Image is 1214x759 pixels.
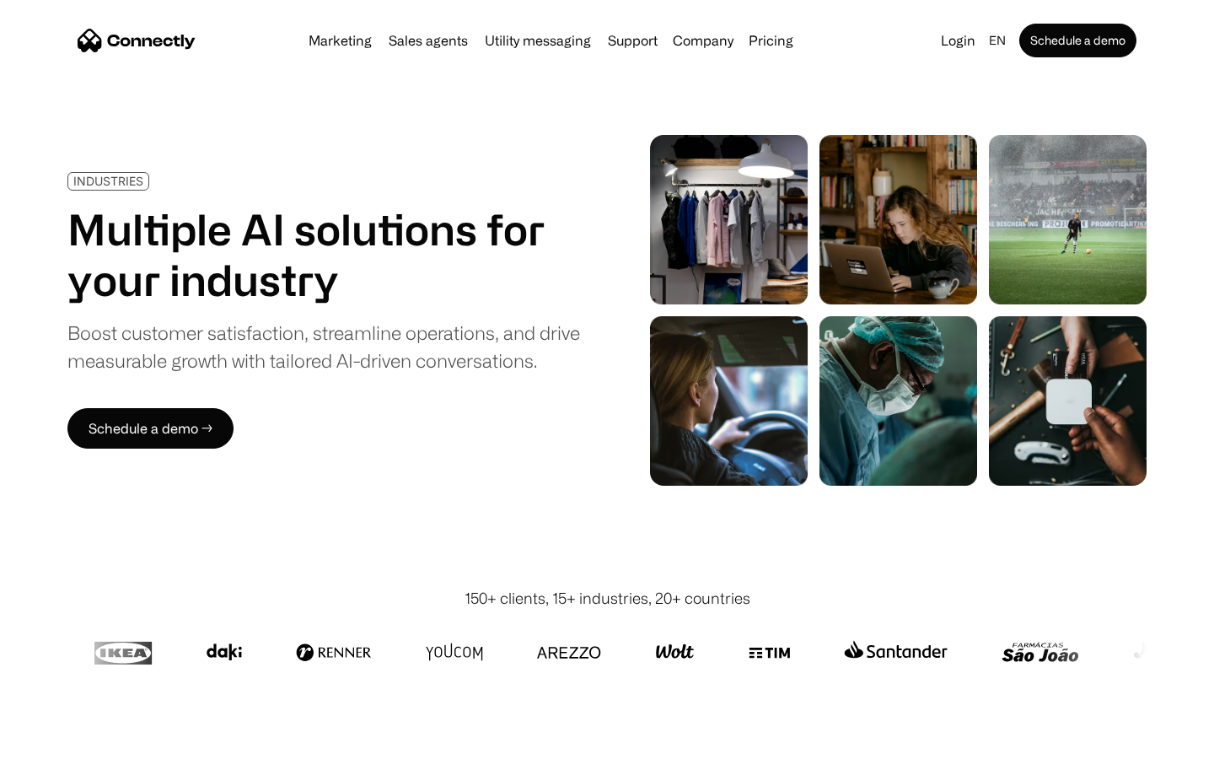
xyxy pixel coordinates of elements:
a: Marketing [302,34,379,47]
a: Sales agents [382,34,475,47]
a: Utility messaging [478,34,598,47]
div: Boost customer satisfaction, streamline operations, and drive measurable growth with tailored AI-... [67,319,580,374]
a: Pricing [742,34,800,47]
ul: Language list [34,729,101,753]
div: INDUSTRIES [73,175,143,187]
h1: Multiple AI solutions for your industry [67,204,580,305]
div: en [989,29,1006,52]
div: 150+ clients, 15+ industries, 20+ countries [465,587,750,610]
a: Schedule a demo → [67,408,234,449]
a: Schedule a demo [1019,24,1136,57]
a: Login [934,29,982,52]
a: Support [601,34,664,47]
div: Company [673,29,733,52]
aside: Language selected: English [17,728,101,753]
